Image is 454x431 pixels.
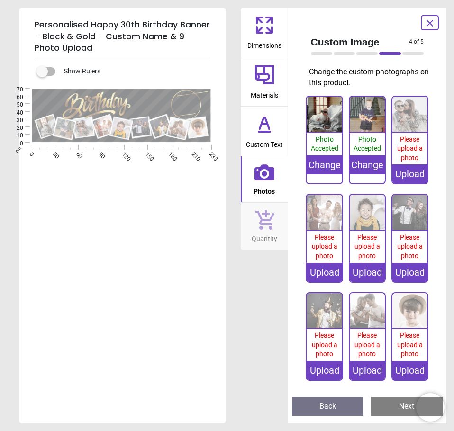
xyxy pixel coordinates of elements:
span: 210 [190,151,196,157]
div: Upload [392,361,427,380]
span: Quantity [252,230,277,244]
span: Dimensions [247,36,281,51]
span: 50 [5,101,23,109]
div: Upload [307,361,342,380]
span: Please upload a photo [312,233,337,260]
button: Photos [241,156,288,203]
span: Photo Accepted [311,135,338,153]
span: 60 [5,93,23,101]
span: 120 [120,151,126,157]
span: Custom Text [246,135,283,150]
span: 180 [166,151,173,157]
span: 150 [143,151,149,157]
iframe: Brevo live chat [416,393,445,422]
span: Please upload a photo [397,135,423,162]
div: Show Rulers [42,66,226,77]
span: 40 [5,109,23,117]
span: Custom Image [311,35,409,49]
span: Photo Accepted [354,135,381,153]
span: 0 [27,151,34,157]
button: Custom Text [241,107,288,156]
span: Please upload a photo [312,332,337,358]
button: Dimensions [241,8,288,57]
span: Please upload a photo [354,332,380,358]
span: Please upload a photo [397,233,423,260]
span: Please upload a photo [397,332,423,358]
div: Upload [350,361,385,380]
div: Upload [392,263,427,282]
span: 4 of 5 [409,38,424,46]
span: 30 [51,151,57,157]
div: Upload [350,263,385,282]
span: Photos [254,182,275,197]
span: 10 [5,132,23,140]
p: Change the custom photographs on this product. [309,67,432,88]
h5: Personalised Happy 30th Birthday Banner - Black & Gold - Custom Name & 9 Photo Upload [35,15,210,58]
span: 90 [97,151,103,157]
div: Upload [392,164,427,183]
span: 30 [5,117,23,125]
button: Next [371,397,443,416]
button: Materials [241,57,288,107]
span: Materials [251,86,278,100]
div: Change [350,155,385,174]
div: Upload [307,263,342,282]
span: Please upload a photo [354,233,380,260]
span: 60 [74,151,80,157]
span: 233 [207,151,213,157]
button: Quantity [241,203,288,250]
span: 20 [5,124,23,132]
span: 0 [5,140,23,148]
div: Change [307,155,342,174]
span: 70 [5,86,23,94]
span: cm [14,145,23,154]
button: Back [292,397,363,416]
